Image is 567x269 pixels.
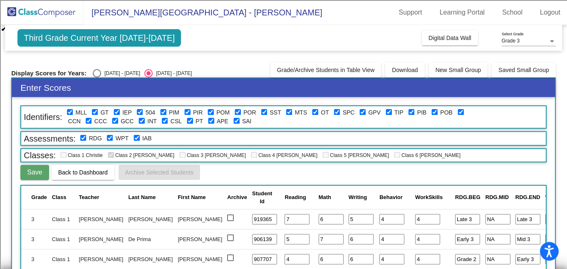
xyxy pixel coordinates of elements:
div: Class [52,193,67,202]
button: Archive Selected Students [119,165,200,180]
td: De Prima [126,229,175,249]
div: Download [3,95,564,102]
span: Grade 3 [502,38,520,44]
label: Pull-out Behavior [440,108,453,117]
th: Grade [21,186,50,209]
div: Journal [3,125,564,132]
span: Digital Data Wall [428,35,471,41]
label: SAI Push-in Reading [193,108,203,117]
td: 3 [21,249,50,269]
label: Speech [343,108,355,117]
label: 504 Plan [146,108,155,117]
div: WorkSkills [415,193,443,202]
div: ??? [3,186,564,193]
span: Class 5 [PERSON_NAME] [322,152,389,158]
span: Saved Small Group [498,67,549,73]
td: [PERSON_NAME] [175,209,225,229]
div: Class [52,193,74,202]
td: 3 [21,229,50,249]
div: MOVE [3,238,564,246]
span: Back to Dashboard [58,169,108,176]
div: Sort New > Old [3,27,564,35]
div: Delete [3,80,564,87]
label: Time Intensive Parent [394,108,404,117]
span: Class 3 [PERSON_NAME] [179,152,246,158]
div: DELETE [3,208,564,216]
span: Grade/Archive Students in Table View [277,67,375,73]
div: Last Name [128,193,156,202]
label: Math Interim Assessment (Optional) [142,134,152,143]
label: SAI Pull-out Reading [243,108,256,117]
td: [PERSON_NAME] [175,249,225,269]
div: [DATE] - [DATE] [101,70,140,77]
label: Gifted and Talented [101,108,109,117]
span: Download [392,67,418,73]
label: Good Parent Volunteer [368,108,381,117]
td: [PERSON_NAME] [175,229,225,249]
label: Writing Performance Task (Optional) [116,134,129,143]
mat-radio-group: Select an option [93,69,192,77]
label: Gate Cluster Candidate [121,117,134,126]
label: Combo Cluster Note [68,117,81,126]
label: Student Support Team [270,108,281,117]
button: Save [20,165,49,180]
button: Grade/Archive Students in Table View [270,62,381,77]
div: Newspaper [3,139,564,147]
span: Identifiers: [21,111,64,123]
div: Behavior [379,193,403,202]
td: Class 1 [50,229,77,249]
h3: Enter Scores [12,78,555,97]
label: SAI Push-in Math [169,108,179,117]
div: Print [3,102,564,110]
span: Archive Selected Students [125,169,193,176]
div: Options [3,50,564,57]
span: Class 6 [PERSON_NAME] [394,152,461,158]
div: CANCEL [3,178,564,186]
div: Move To ... [3,72,564,80]
button: Saved Small Group [492,62,555,77]
div: Student Id [252,189,280,206]
label: Counseling [171,117,182,126]
div: Home [3,223,564,231]
td: [PERSON_NAME] [126,249,175,269]
div: Rename [3,65,564,72]
div: Add Outline Template [3,110,564,117]
label: Combo Class Candidate [94,117,107,126]
div: Teacher [79,193,99,202]
span: RDG.MID [485,194,509,200]
label: i-Ready Spring Reading Data 24-25 [89,134,102,143]
div: Writing [349,193,367,202]
div: SAVE [3,253,564,261]
label: Multi-lingual Learner [76,108,87,117]
td: [PERSON_NAME] [77,249,126,269]
div: Last Name [128,193,173,202]
label: SAI Pull-out Math [216,108,230,117]
div: Home [3,3,174,11]
button: Digital Data Wall [422,30,478,45]
span: Classes: [21,149,58,161]
div: CANCEL [3,231,564,238]
div: Delete [3,42,564,50]
label: Push-in Behavior [417,108,427,117]
div: Sort A > Z [3,20,564,27]
div: Television/Radio [3,147,564,154]
button: Back to Dashboard [52,165,114,180]
input: Search outlines [3,11,77,20]
span: RDG.END [515,194,540,200]
span: Archive [227,194,247,200]
div: BOOK [3,261,564,268]
span: Class 2 [PERSON_NAME] [108,152,174,158]
td: 3 [21,209,50,229]
div: Reading [285,193,306,202]
td: Class 1 [50,249,77,269]
button: Download [385,62,424,77]
div: Move to ... [3,216,564,223]
div: Behavior [379,193,410,202]
div: First Name [178,193,206,202]
div: New source [3,246,564,253]
td: [PERSON_NAME] [77,229,126,249]
span: Class 1 Christie [60,152,103,158]
div: Rename Outline [3,87,564,95]
td: [PERSON_NAME] [77,209,126,229]
span: New Small Group [436,67,481,73]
